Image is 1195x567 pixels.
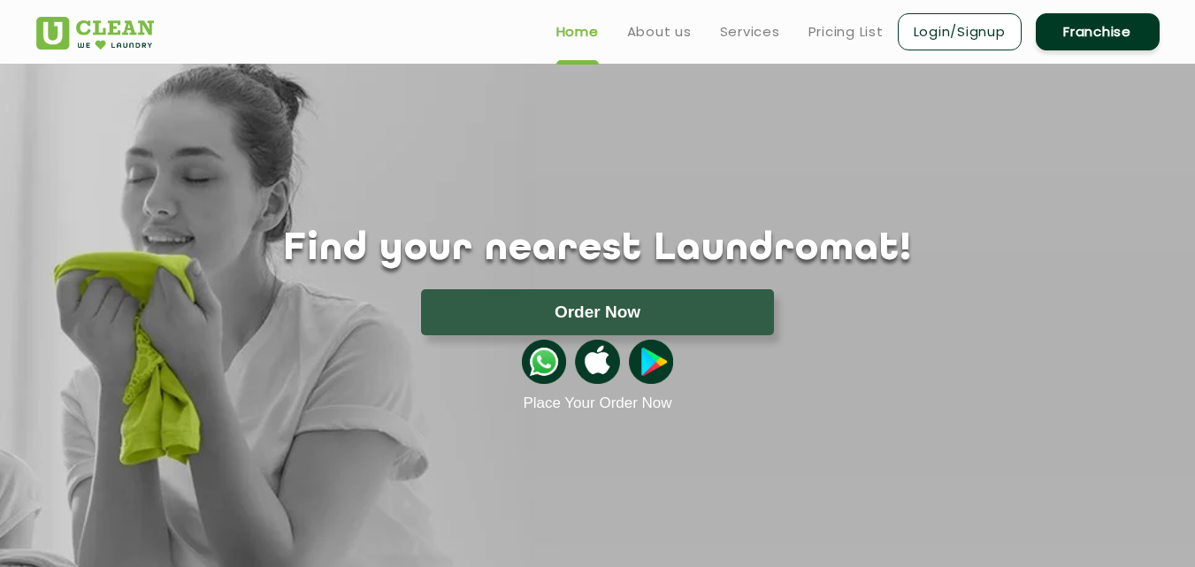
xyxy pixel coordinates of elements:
a: Pricing List [808,21,884,42]
a: Home [556,21,599,42]
a: Franchise [1036,13,1160,50]
button: Order Now [421,289,774,335]
a: Login/Signup [898,13,1022,50]
img: playstoreicon.png [629,340,673,384]
a: About us [627,21,692,42]
a: Place Your Order Now [523,395,671,412]
img: whatsappicon.png [522,340,566,384]
h1: Find your nearest Laundromat! [23,227,1173,272]
img: apple-icon.png [575,340,619,384]
a: Services [720,21,780,42]
img: UClean Laundry and Dry Cleaning [36,17,154,50]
